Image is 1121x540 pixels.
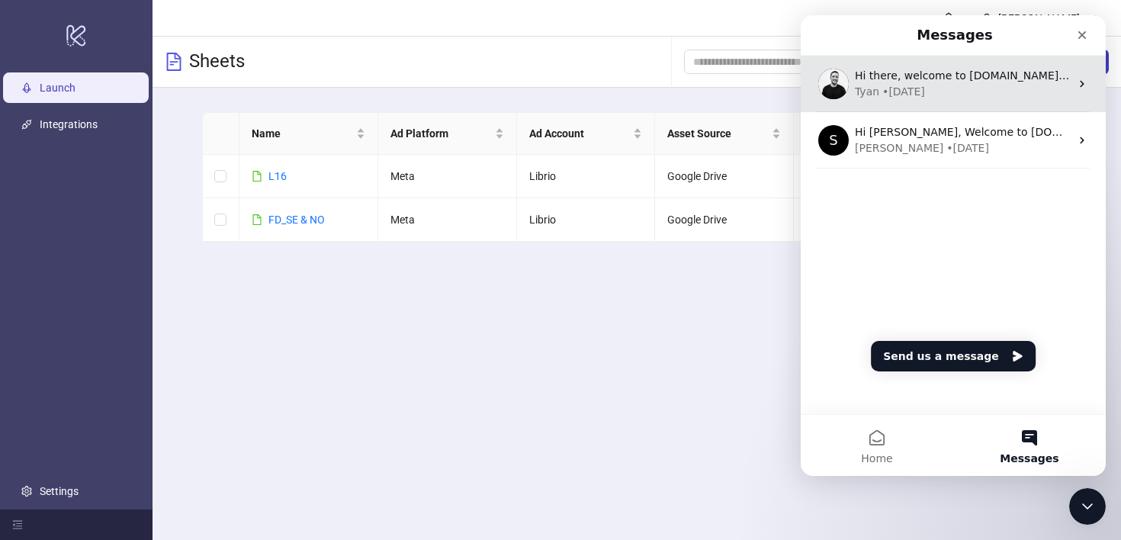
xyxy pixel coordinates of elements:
[268,170,287,182] a: L16
[268,214,325,226] a: FD_SE & NO
[54,69,79,85] div: Tyan
[199,438,258,448] span: Messages
[981,13,992,24] span: user
[54,125,143,141] div: [PERSON_NAME]
[517,155,656,198] td: Librio
[1069,488,1106,525] iframe: Intercom live chat
[40,82,75,94] a: Launch
[252,214,262,225] span: file
[378,198,517,242] td: Meta
[239,113,378,155] th: Name
[667,125,769,142] span: Asset Source
[60,438,92,448] span: Home
[794,198,933,242] td: [DATE]
[252,171,262,182] span: file
[18,110,48,140] div: Profile image for Simon
[517,113,656,155] th: Ad Account
[189,50,245,74] h3: Sheets
[801,15,1106,476] iframe: Intercom live chat
[655,113,794,155] th: Asset Source
[1086,13,1097,24] span: down
[153,400,305,461] button: Messages
[529,125,631,142] span: Ad Account
[992,10,1086,27] div: [PERSON_NAME]
[378,113,517,155] th: Ad Platform
[70,326,235,356] button: Send us a message
[252,125,353,142] span: Name
[378,155,517,198] td: Meta
[794,113,933,155] th: Last Modified
[146,125,188,141] div: • [DATE]
[655,155,794,198] td: Google Drive
[40,485,79,497] a: Settings
[943,12,954,23] span: bell
[82,69,124,85] div: • [DATE]
[165,53,183,71] span: file-text
[794,155,933,198] td: [DATE]
[655,198,794,242] td: Google Drive
[517,198,656,242] td: Librio
[40,118,98,130] a: Integrations
[12,519,23,530] span: menu-fold
[390,125,492,142] span: Ad Platform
